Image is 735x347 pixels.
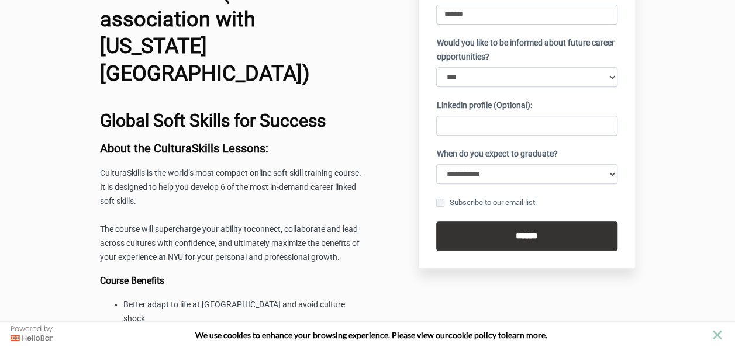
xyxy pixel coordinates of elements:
strong: to [498,330,506,340]
input: Subscribe to our email list. [436,199,444,207]
span: We use cookies to enhance your browsing experience. Please view our [195,330,448,340]
label: When do you expect to graduate? [436,147,557,161]
b: Course Benefits [100,275,164,286]
button: close [710,328,724,342]
label: Would you like to be informed about future career opportunities? [436,36,617,64]
b: Global Soft Skills for Success [100,110,326,131]
h3: About the CulturaSkills Lessons: [100,142,362,155]
label: Subscribe to our email list. [436,196,536,209]
label: Linkedin profile (Optional): [436,99,532,113]
span: Better adapt to life at [GEOGRAPHIC_DATA] and avoid culture shock [123,300,345,323]
a: cookie policy [448,330,496,340]
span: learn more. [506,330,547,340]
span: connect, collaborate and lead across cultures with confidence, and ultimately maximize the benefi... [100,224,360,262]
span: CulturaSkills is the world’s most compact online soft skill training course. It is designed to he... [100,168,361,206]
span: The course will supercharge your ability to [100,224,251,234]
